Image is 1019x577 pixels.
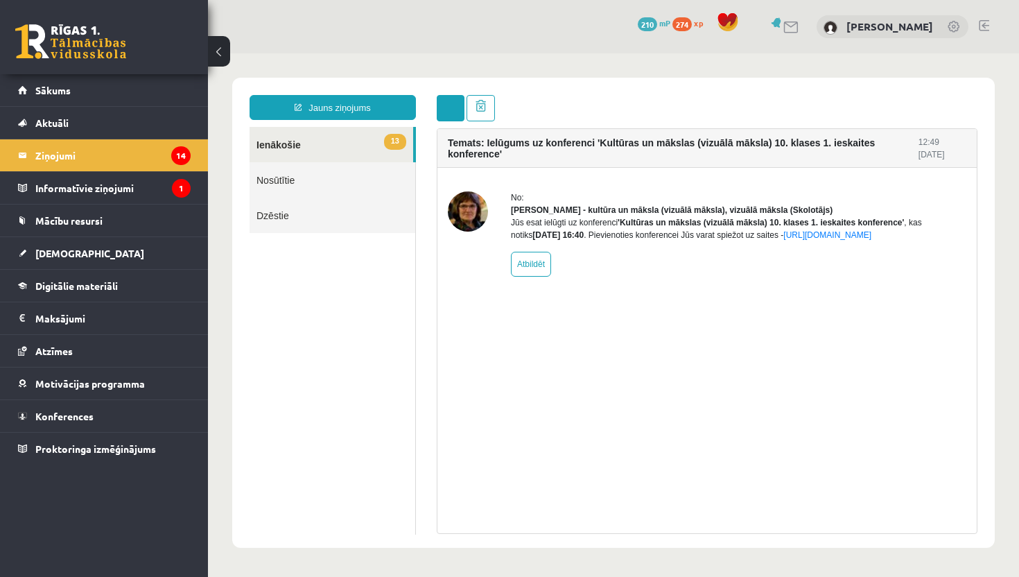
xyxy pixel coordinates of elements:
a: Rīgas 1. Tālmācības vidusskola [15,24,126,59]
span: Proktoringa izmēģinājums [35,442,156,455]
span: 13 [176,80,198,96]
span: Sākums [35,84,71,96]
span: xp [694,17,703,28]
span: 210 [638,17,657,31]
img: Simona Silkāne [824,21,837,35]
b: [DATE] 16:40 [324,177,376,187]
a: Nosūtītie [42,109,207,144]
b: 'Kultūras un mākslas (vizuālā māksla) 10. klases 1. ieskaites konference' [410,164,696,174]
img: Ilze Kolka - kultūra un māksla (vizuālā māksla), vizuālā māksla [240,138,280,178]
a: Digitālie materiāli [18,270,191,302]
span: Konferences [35,410,94,422]
i: 1 [172,179,191,198]
a: [URL][DOMAIN_NAME] [575,177,663,187]
a: Jauns ziņojums [42,42,208,67]
a: Maksājumi [18,302,191,334]
div: No: [303,138,758,150]
legend: Informatīvie ziņojumi [35,172,191,204]
a: Mācību resursi [18,205,191,236]
a: Atbildēt [303,198,343,223]
span: [DEMOGRAPHIC_DATA] [35,247,144,259]
span: Mācību resursi [35,214,103,227]
a: Dzēstie [42,144,207,180]
div: Jūs esat ielūgti uz konferenci , kas notiks . Pievienoties konferencei Jūs varat spiežot uz saites - [303,163,758,188]
a: Motivācijas programma [18,368,191,399]
i: 14 [171,146,191,165]
legend: Ziņojumi [35,139,191,171]
a: Informatīvie ziņojumi1 [18,172,191,204]
a: Aktuāli [18,107,191,139]
a: 274 xp [672,17,710,28]
span: 274 [672,17,692,31]
a: Konferences [18,400,191,432]
a: [DEMOGRAPHIC_DATA] [18,237,191,269]
span: mP [659,17,670,28]
span: Atzīmes [35,345,73,357]
a: Proktoringa izmēģinājums [18,433,191,465]
a: Atzīmes [18,335,191,367]
span: Aktuāli [35,117,69,129]
a: 210 mP [638,17,670,28]
span: Digitālie materiāli [35,279,118,292]
legend: Maksājumi [35,302,191,334]
strong: [PERSON_NAME] - kultūra un māksla (vizuālā māksla), vizuālā māksla (Skolotājs) [303,152,625,162]
a: 13Ienākošie [42,74,205,109]
div: 12:49 [DATE] [711,83,758,107]
a: [PERSON_NAME] [846,19,933,33]
a: Ziņojumi14 [18,139,191,171]
a: Sākums [18,74,191,106]
h4: Temats: Ielūgums uz konferenci 'Kultūras un mākslas (vizuālā māksla) 10. klases 1. ieskaites konf... [240,84,711,106]
span: Motivācijas programma [35,377,145,390]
